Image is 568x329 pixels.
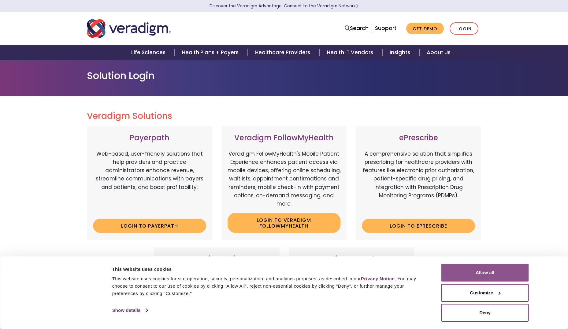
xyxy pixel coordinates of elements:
a: Discover the Veradigm Advantage: Connect to the Veradigm NetworkLearn More [210,3,358,9]
div: This website uses cookies [112,266,428,273]
h3: Veradigm FollowMyHealth [228,134,341,142]
h3: Practice Fusion [160,255,273,264]
a: Login to Payerpath [93,219,206,233]
a: Health Plans + Payers [175,45,248,60]
a: Healthcare Providers [248,45,319,60]
button: Allow all [441,264,529,282]
a: Life Sciences [124,45,175,60]
a: Privacy Notice [361,276,395,281]
a: Login to Veradigm FollowMyHealth [228,213,341,233]
p: A comprehensive solution that simplifies prescribing for healthcare providers with features like ... [362,150,475,214]
a: Health IT Vendors [320,45,382,60]
a: About Us [419,45,458,60]
span: Learn More [356,3,358,9]
a: Login to ePrescribe [362,219,475,233]
img: Veradigm logo [87,18,171,39]
button: Deny [441,304,529,322]
h3: Payerpath [93,134,206,142]
h2: Veradigm Solutions [87,111,481,121]
p: Web-based, user-friendly solutions that help providers and practice administrators enhance revenu... [93,150,206,214]
h3: ePrescribe [362,134,475,142]
a: Show details [112,306,148,315]
h3: Client Portal [295,255,408,264]
a: Get Demo [406,23,444,35]
button: Customize [441,284,529,302]
p: Veradigm FollowMyHealth's Mobile Patient Experience enhances patient access via mobile devices, o... [228,150,341,208]
a: Search [345,24,369,32]
h1: Solution Login [87,70,481,81]
a: Support [375,25,396,32]
a: Insights [382,45,419,60]
a: Login [450,22,478,35]
div: This website uses cookies for site operation, security, personalization, and analytics purposes, ... [112,275,428,297]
